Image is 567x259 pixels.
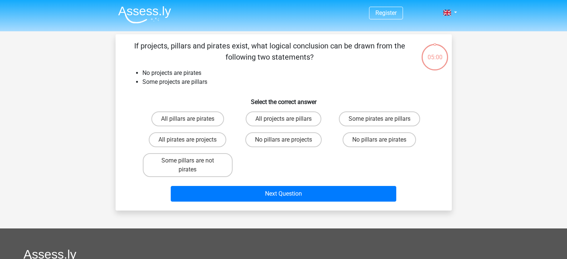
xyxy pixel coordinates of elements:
[245,132,322,147] label: No pillars are projects
[142,78,440,86] li: Some projects are pillars
[171,186,396,202] button: Next Question
[343,132,416,147] label: No pillars are pirates
[151,111,224,126] label: All pillars are pirates
[246,111,321,126] label: All projects are pillars
[339,111,420,126] label: Some pirates are pillars
[142,69,440,78] li: No projects are pirates
[149,132,226,147] label: All pirates are projects
[375,9,397,16] a: Register
[127,40,412,63] p: If projects, pillars and pirates exist, what logical conclusion can be drawn from the following t...
[127,92,440,105] h6: Select the correct answer
[143,153,233,177] label: Some pillars are not pirates
[421,43,449,62] div: 05:00
[118,6,171,23] img: Assessly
